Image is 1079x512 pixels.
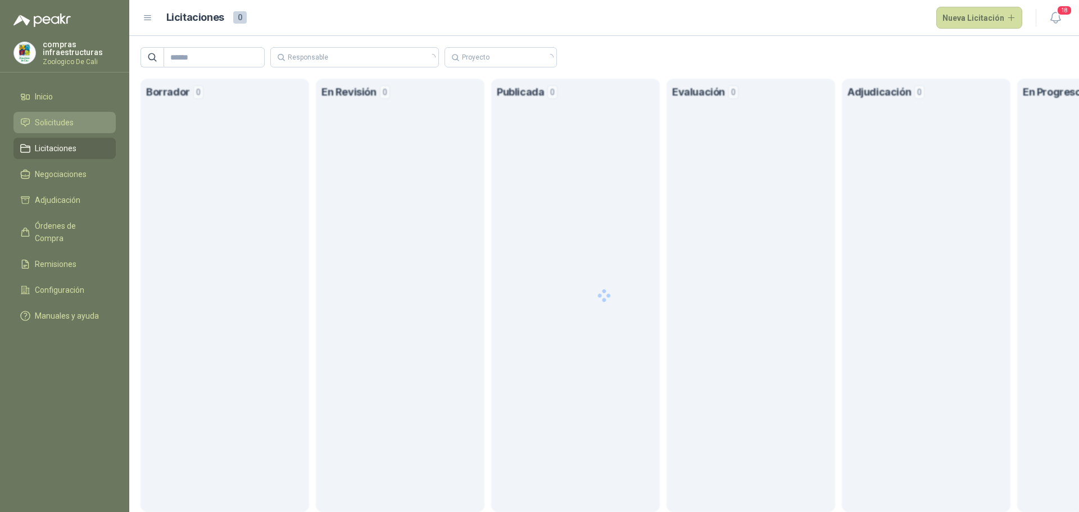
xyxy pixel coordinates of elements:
span: 18 [1057,5,1072,16]
button: 18 [1045,8,1066,28]
span: Solicitudes [35,116,74,129]
a: Remisiones [13,253,116,275]
img: Company Logo [14,42,35,64]
a: Adjudicación [13,189,116,211]
a: Configuración [13,279,116,301]
span: Negociaciones [35,168,87,180]
span: Licitaciones [35,142,76,155]
img: Logo peakr [13,13,71,27]
a: Manuales y ayuda [13,305,116,327]
a: Inicio [13,86,116,107]
span: Manuales y ayuda [35,310,99,322]
span: Remisiones [35,258,76,270]
span: Configuración [35,284,84,296]
span: Órdenes de Compra [35,220,105,244]
a: Negociaciones [13,164,116,185]
span: Adjudicación [35,194,80,206]
h1: Licitaciones [166,10,224,26]
p: compras infraestructuras [43,40,116,56]
button: Nueva Licitación [936,7,1023,29]
span: Inicio [35,90,53,103]
span: loading [547,54,554,61]
a: Licitaciones [13,138,116,159]
span: loading [429,54,436,61]
a: Órdenes de Compra [13,215,116,249]
a: Solicitudes [13,112,116,133]
p: Zoologico De Cali [43,58,116,65]
span: 0 [233,11,247,24]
